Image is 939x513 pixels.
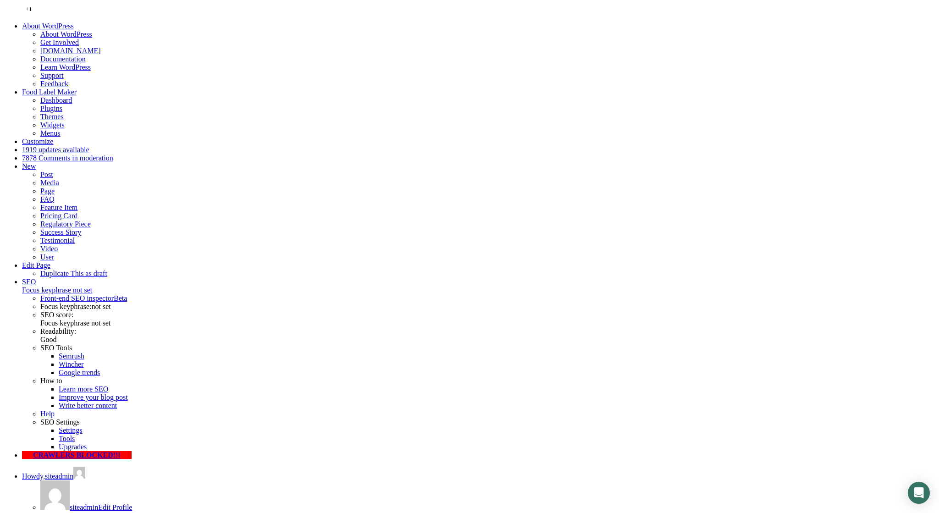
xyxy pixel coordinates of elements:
span: SEO [22,278,36,286]
span: Focus keyphrase not set [22,286,92,294]
div: Focus keyphrase not set [40,319,935,327]
div: Good [40,336,935,344]
a: Page [40,187,55,195]
a: Learn WordPress [40,63,91,71]
span: 78 Comments in moderation [29,154,113,162]
a: Testimonial [40,237,75,244]
a: Food Label Maker [22,88,77,96]
a: Regulatory Piece [40,220,91,228]
a: Plugins [40,105,62,112]
a: Learn more SEO [59,385,108,393]
a: Customize [22,138,53,145]
a: Video [40,245,58,253]
span: siteadmin [70,503,98,511]
div: SEO Settings [40,418,935,426]
a: Dashboard [40,96,72,104]
a: Success Story [40,228,81,236]
div: Focus keyphrase: [40,303,935,311]
ul: Food Label Maker [22,96,935,113]
div: Focus keyphrase not set [22,286,935,294]
a: Post [40,171,53,178]
div: SEO score: [40,311,935,327]
span: 78 [22,154,29,162]
a: Menus [40,129,61,137]
div: Readability: [40,327,935,344]
a: Widgets [40,121,65,129]
a: Get Involved [40,39,79,46]
span: Focus keyphrase not set [40,319,110,327]
span: not set [92,303,111,310]
a: Write better content [59,402,117,409]
a: Semrush [59,352,84,360]
ul: Food Label Maker [22,113,935,138]
span: New [22,162,36,170]
span: Edit Profile [98,503,132,511]
a: Improve your blog post [59,393,128,401]
a: Tools [59,435,75,442]
a: Settings [59,426,83,434]
a: Front-end SEO inspector [40,294,127,302]
a: Feature Item [40,204,77,211]
a: [DOMAIN_NAME] [40,47,101,55]
a: CRAWLERS BLOCKED!!! [22,451,132,459]
a: Wincher [59,360,83,368]
span: siteadmin [45,472,73,480]
a: Duplicate This as draft [40,270,107,277]
a: Pricing Card [40,212,77,220]
a: Google trends [59,369,100,376]
ul: About WordPress [22,47,935,88]
span: Beta [114,294,127,302]
a: About WordPress [40,30,92,38]
span: 19 updates available [29,146,89,154]
ul: About WordPress [22,30,935,47]
a: Howdy, [22,472,85,480]
a: Themes [40,113,64,121]
ul: New [22,171,935,261]
div: Open Intercom Messenger [908,482,930,504]
a: FAQ [40,195,55,203]
a: Documentation [40,55,86,63]
a: Help [40,410,55,418]
a: User [40,253,54,261]
a: Edit Page [22,261,50,269]
span: Good [40,336,57,343]
span: About WordPress [22,22,74,30]
a: Support [40,72,64,79]
a: Feedback [40,80,68,88]
span: 19 [22,146,29,154]
a: Upgrades [59,443,87,451]
div: How to [40,377,935,385]
a: Media [40,179,59,187]
div: SEO Tools [40,344,935,352]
